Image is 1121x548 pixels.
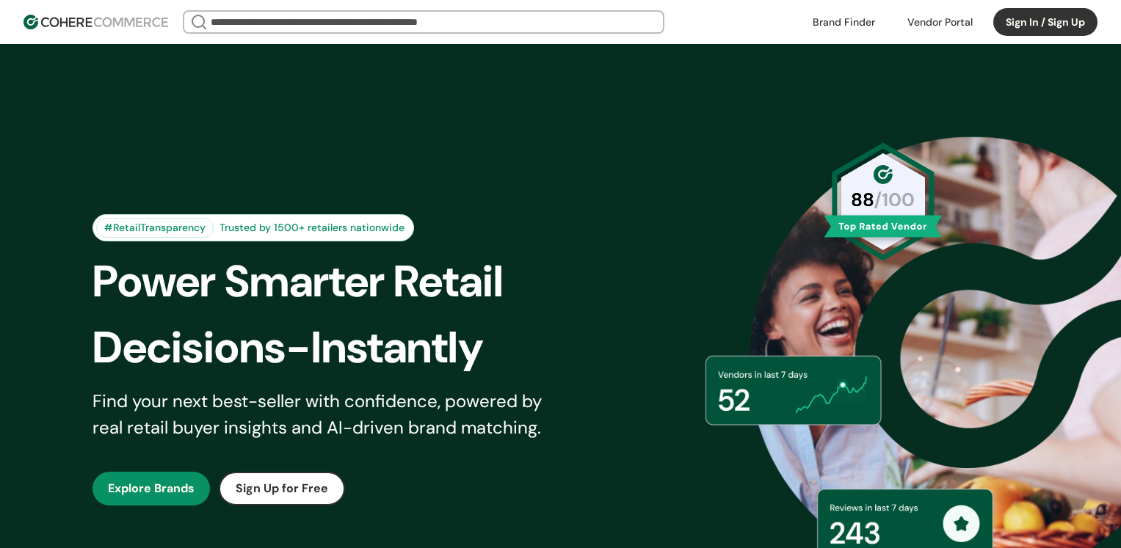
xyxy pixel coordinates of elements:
[214,220,410,235] div: Trusted by 1500+ retailers nationwide
[92,472,210,505] button: Explore Brands
[23,15,168,29] img: Cohere Logo
[92,249,586,315] div: Power Smarter Retail
[92,388,561,441] div: Find your next best-seller with confidence, powered by real retail buyer insights and AI-driven b...
[993,8,1098,36] button: Sign In / Sign Up
[96,218,214,238] div: #RetailTransparency
[92,315,586,381] div: Decisions-Instantly
[219,472,345,505] button: Sign Up for Free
